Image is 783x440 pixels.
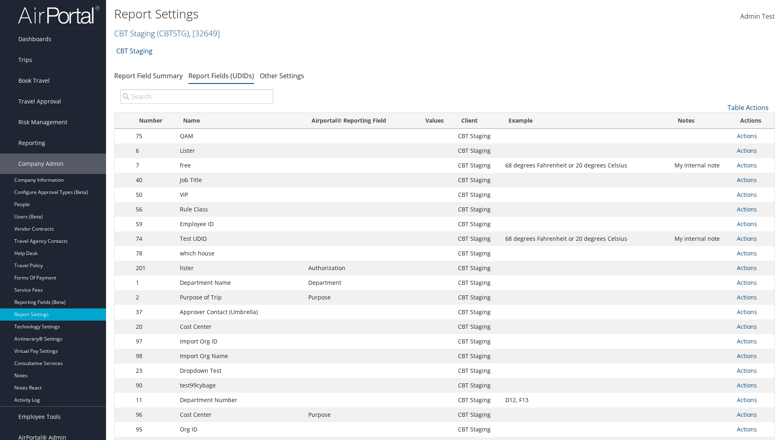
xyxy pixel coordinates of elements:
[501,113,670,129] th: Example
[454,393,501,407] td: CBT Staging
[737,249,757,257] a: Actions
[132,231,176,246] td: 74
[176,143,304,158] td: Lister
[304,407,415,422] td: Purpose
[737,220,757,228] a: Actions
[18,154,64,174] span: Company Admin
[454,113,501,129] th: Client
[737,132,757,140] a: Actions
[120,89,273,104] input: Search
[454,143,501,158] td: CBT Staging
[132,143,176,158] td: 6
[176,202,304,217] td: Rule Class
[176,407,304,422] td: Cost Center
[454,422,501,437] td: CBT Staging
[132,319,176,334] td: 20
[670,113,732,129] th: Notes
[454,305,501,319] td: CBT Staging
[176,158,304,173] td: free
[176,422,304,437] td: Org ID
[18,91,61,112] span: Travel Approval
[737,323,757,330] a: Actions
[737,337,757,345] a: Actions
[454,158,501,173] td: CBT Staging
[176,393,304,407] td: Department Number
[176,275,304,290] td: Department Name
[157,28,189,39] span: ( CBTSTG )
[18,50,32,70] span: Trips
[670,231,732,246] td: My internal note
[454,334,501,349] td: CBT Staging
[454,246,501,261] td: CBT Staging
[18,70,50,91] span: Book Travel
[454,231,501,246] td: CBT Staging
[132,217,176,231] td: 59
[304,275,415,290] td: Department
[176,129,304,143] td: QAM
[18,5,100,24] img: airportal-logo.png
[18,112,67,132] span: Risk Management
[454,275,501,290] td: CBT Staging
[132,393,176,407] td: 11
[176,290,304,305] td: Purpose of Trip
[454,187,501,202] td: CBT Staging
[454,261,501,275] td: CBT Staging
[132,290,176,305] td: 2
[132,202,176,217] td: 56
[454,378,501,393] td: CBT Staging
[132,349,176,363] td: 98
[454,173,501,187] td: CBT Staging
[132,275,176,290] td: 1
[132,363,176,378] td: 23
[454,290,501,305] td: CBT Staging
[737,147,757,154] a: Actions
[737,176,757,184] a: Actions
[176,231,304,246] td: Test UDID
[737,352,757,360] a: Actions
[415,113,453,129] th: Values
[737,235,757,242] a: Actions
[132,407,176,422] td: 96
[176,378,304,393] td: test99cybage
[740,4,775,29] a: Admin Test
[670,158,732,173] td: My internal note
[737,411,757,418] a: Actions
[501,231,670,246] td: 68 degrees Fahrenheit or 20 degrees Celsius
[737,264,757,272] a: Actions
[188,71,254,80] a: Report Fields (UDIDs)
[737,381,757,389] a: Actions
[132,158,176,173] td: 7
[132,173,176,187] td: 40
[304,290,415,305] td: Purpose
[176,113,304,129] th: Name
[737,279,757,286] a: Actions
[176,246,304,261] td: which house
[728,103,769,112] a: Table Actions
[176,305,304,319] td: Approver Contact (Umbrella)
[454,319,501,334] td: CBT Staging
[116,43,153,59] a: CBT Staging
[737,396,757,404] a: Actions
[304,261,415,275] td: Authorization
[132,113,176,129] th: Number
[132,129,176,143] td: 75
[18,133,45,153] span: Reporting
[132,305,176,319] td: 37
[260,71,304,80] a: Other Settings
[132,246,176,261] td: 78
[454,202,501,217] td: CBT Staging
[132,187,176,202] td: 50
[454,363,501,378] td: CBT Staging
[176,319,304,334] td: Cost Center
[454,407,501,422] td: CBT Staging
[454,129,501,143] td: CBT Staging
[737,308,757,316] a: Actions
[740,12,775,21] span: Admin Test
[176,217,304,231] td: Employee ID
[114,71,183,80] a: Report Field Summary
[18,407,61,427] span: Employee Tools
[737,191,757,198] a: Actions
[176,334,304,349] td: Import Org ID
[132,334,176,349] td: 97
[132,261,176,275] td: 201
